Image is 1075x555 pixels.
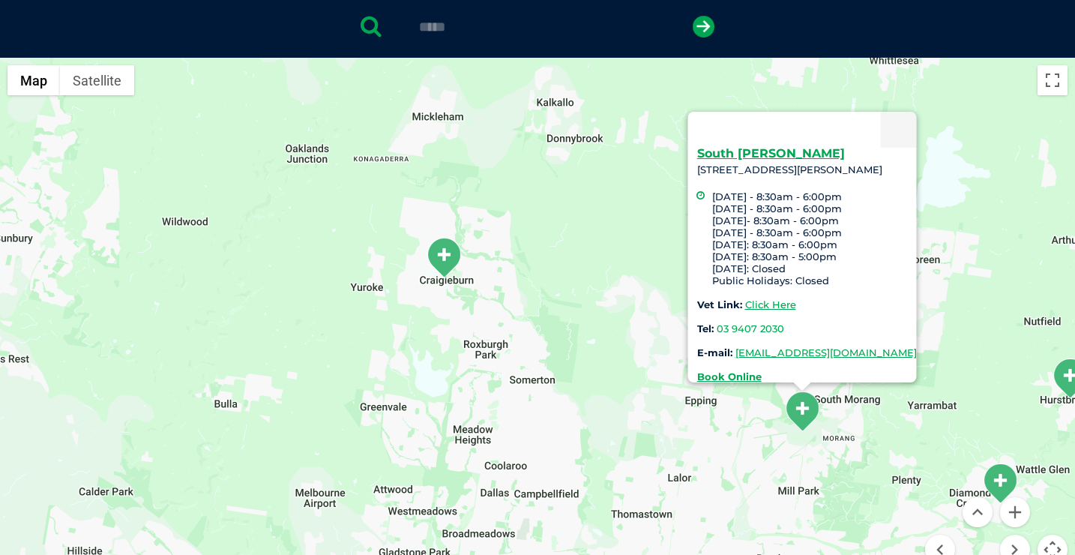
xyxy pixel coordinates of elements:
[783,391,821,432] div: South Morang
[697,370,762,382] a: Book Online
[7,65,60,95] button: Show street map
[963,497,993,527] button: Move up
[717,322,784,334] a: 03 9407 2030
[1038,65,1068,95] button: Toggle fullscreen view
[1000,497,1030,527] button: Zoom in
[981,463,1019,504] div: Diamond Creek
[425,237,463,278] div: Craigieburn
[697,322,714,334] strong: Tel:
[697,346,732,358] strong: E-mail:
[697,148,917,382] div: [STREET_ADDRESS][PERSON_NAME]
[712,190,917,286] li: [DATE] - 8:30am - 6:00pm [DATE] - 8:30am - 6:00pm [DATE]- 8:30am - 6:00pm [DATE] - 8:30am - 6:00p...
[745,298,796,310] a: Click Here
[697,146,845,160] a: South [PERSON_NAME]
[881,112,917,148] button: Close
[735,346,917,358] a: [EMAIL_ADDRESS][DOMAIN_NAME]
[60,65,134,95] button: Show satellite imagery
[697,298,742,310] strong: Vet Link:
